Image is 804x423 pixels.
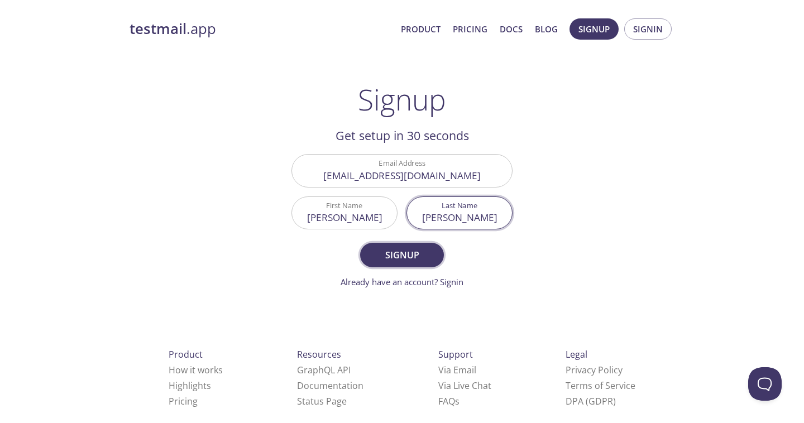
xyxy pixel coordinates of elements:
a: testmail.app [130,20,392,39]
a: How it works [169,364,223,376]
span: Legal [566,348,587,360]
a: Blog [535,22,558,36]
span: Signup [372,247,432,263]
h1: Signup [358,83,446,116]
span: Resources [297,348,341,360]
a: DPA (GDPR) [566,395,616,407]
span: Signup [578,22,610,36]
a: Terms of Service [566,379,635,392]
button: Signup [360,243,444,267]
a: Status Page [297,395,347,407]
button: Signup [569,18,619,40]
a: Documentation [297,379,363,392]
a: Privacy Policy [566,364,623,376]
span: s [455,395,460,407]
span: Product [169,348,203,360]
a: Highlights [169,379,211,392]
a: Product [401,22,441,36]
iframe: Help Scout Beacon - Open [748,367,782,401]
strong: testmail [130,19,186,39]
h2: Get setup in 30 seconds [291,126,513,145]
span: Signin [633,22,663,36]
span: Support [438,348,473,360]
button: Signin [624,18,672,40]
a: Docs [500,22,523,36]
a: FAQ [438,395,460,407]
a: Via Email [438,364,476,376]
a: Already have an account? Signin [341,276,463,287]
a: Pricing [453,22,487,36]
a: GraphQL API [297,364,351,376]
a: Pricing [169,395,198,407]
a: Via Live Chat [438,379,491,392]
